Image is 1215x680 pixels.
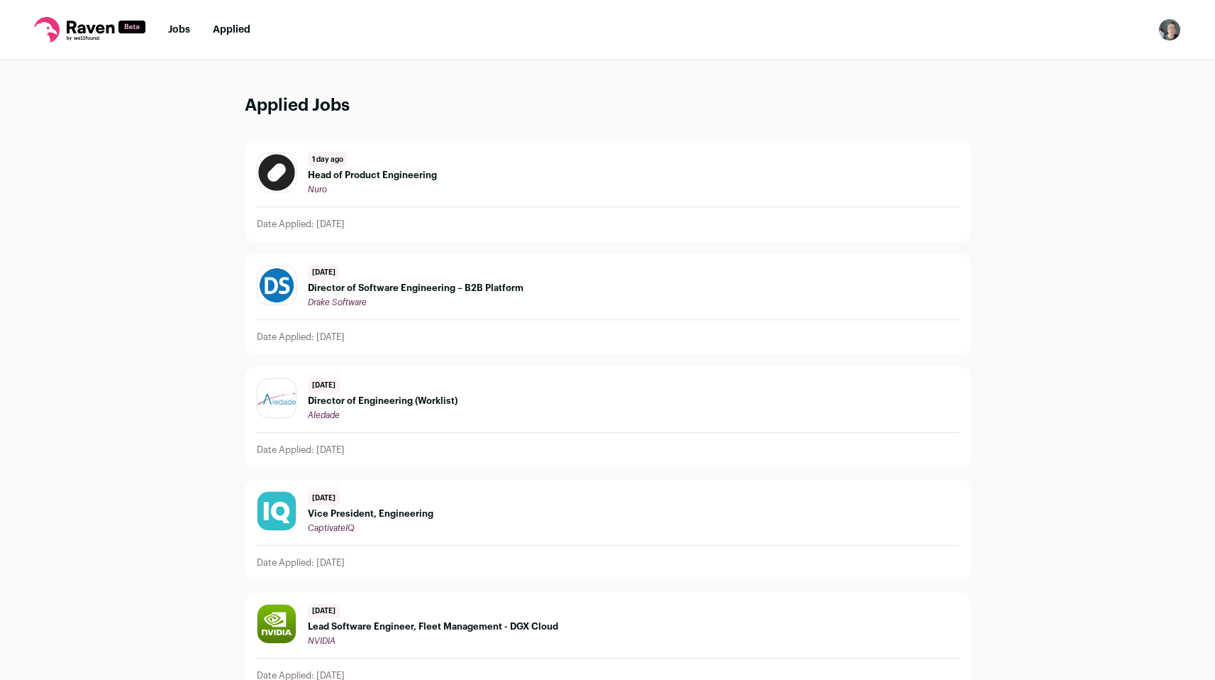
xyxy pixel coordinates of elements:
[308,185,327,194] span: Nuro
[257,492,296,530] img: d1c0f2789660f4610d0d0909a928d29593fc1e12426089476cdfa487f3ce4420.jpg
[1158,18,1181,41] button: Open dropdown
[257,392,296,405] img: 872ed3c5d3d04980a3463b7bfa37b263b682a77eaba13eb362730722b187098f.jpg
[308,378,340,393] span: [DATE]
[245,141,970,241] a: 1 day ago Head of Product Engineering Nuro Date Applied: [DATE]
[308,265,340,280] span: [DATE]
[308,508,433,520] span: Vice President, Engineering
[308,524,355,532] span: CaptivateIQ
[257,605,296,643] img: 21765c2efd07c533fb69e7d2fdab94113177da91290e8a5934e70fdfae65a8e1.jpg
[257,266,296,305] img: 20eb79962f5e6946da8f7a04e9b06b9e2f19001157b960eff872208f94c47940.jpg
[308,170,437,181] span: Head of Product Engineering
[257,153,296,192] img: e4bf31a73183ebb56720978cc29d0b8fa4f16782fc0b6b97cf722f98a519e760.jpg
[308,395,457,407] span: Director of Engineering (Worklist)
[257,557,345,569] p: Date Applied: [DATE]
[257,331,345,343] p: Date Applied: [DATE]
[308,637,335,645] span: NVIDIA
[308,298,367,307] span: Drake Software
[308,283,523,294] span: Director of Software Engineering – B2B Platform
[308,411,340,419] span: Aledade
[308,604,340,618] span: [DATE]
[257,219,345,230] p: Date Applied: [DATE]
[257,444,345,456] p: Date Applied: [DATE]
[245,367,970,467] a: [DATE] Director of Engineering (Worklist) Aledade Date Applied: [DATE]
[245,94,971,118] h1: Applied Jobs
[245,254,970,354] a: [DATE] Director of Software Engineering – B2B Platform Drake Software Date Applied: [DATE]
[168,25,190,35] a: Jobs
[1158,18,1181,41] img: 19514210-medium_jpg
[245,480,970,580] a: [DATE] Vice President, Engineering CaptivateIQ Date Applied: [DATE]
[308,621,558,632] span: Lead Software Engineer, Fleet Management - DGX Cloud
[213,25,250,35] a: Applied
[308,153,348,167] span: 1 day ago
[308,491,340,505] span: [DATE]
